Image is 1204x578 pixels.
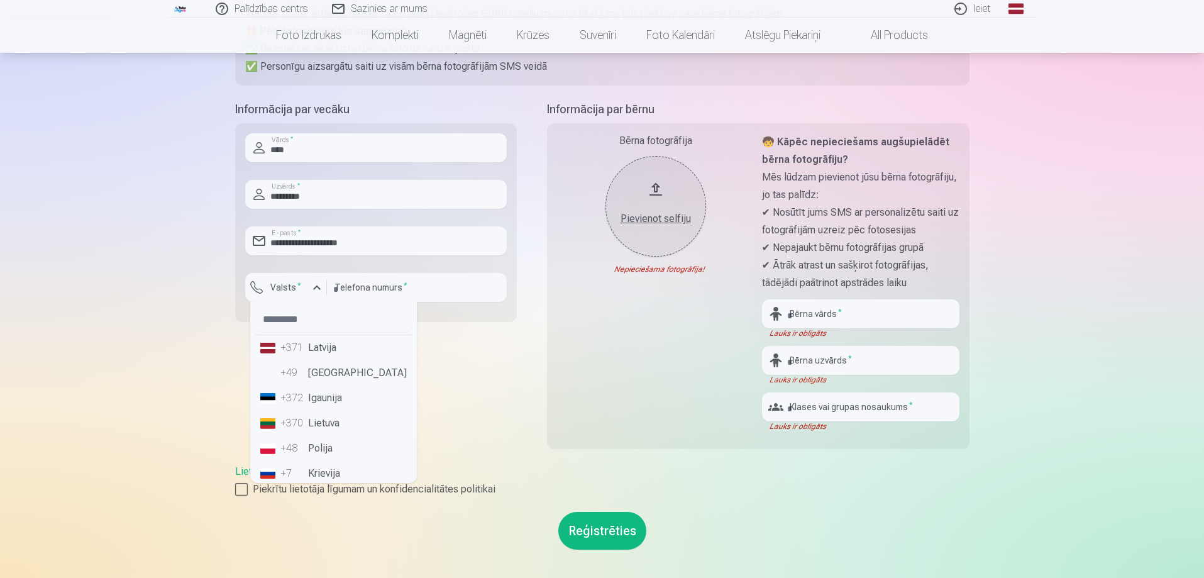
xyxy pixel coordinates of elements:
[245,273,327,302] button: Valsts*
[762,204,959,239] p: ✔ Nosūtīt jums SMS ar personalizētu saiti uz fotogrāfijām uzreiz pēc fotosesijas
[235,465,315,477] a: Lietošanas līgums
[558,512,646,550] button: Reģistrēties
[618,211,693,226] div: Pievienot selfiju
[547,101,969,118] h5: Informācija par bērnu
[434,18,502,53] a: Magnēti
[280,365,306,381] div: +49
[235,464,969,497] div: ,
[502,18,565,53] a: Krūzes
[255,386,412,411] li: Igaunija
[280,391,306,406] div: +372
[265,281,306,294] label: Valsts
[762,169,959,204] p: Mēs lūdzam pievienot jūsu bērna fotogrāfiju, jo tas palīdz:
[762,136,949,165] strong: 🧒 Kāpēc nepieciešams augšupielādēt bērna fotogrāfiju?
[762,421,959,431] div: Lauks ir obligāts
[762,257,959,292] p: ✔ Ātrāk atrast un sašķirot fotogrāfijas, tādējādi paātrinot apstrādes laiku
[762,328,959,338] div: Lauks ir obligāts
[255,436,412,461] li: Polija
[557,133,754,148] div: Bērna fotogrāfija
[631,18,730,53] a: Foto kalendāri
[235,101,517,118] h5: Informācija par vecāku
[255,461,412,486] li: Krievija
[730,18,836,53] a: Atslēgu piekariņi
[245,58,959,75] p: ✅ Personīgu aizsargātu saiti uz visām bērna fotogrāfijām SMS veidā
[356,18,434,53] a: Komplekti
[261,18,356,53] a: Foto izdrukas
[762,375,959,385] div: Lauks ir obligāts
[255,411,412,436] li: Lietuva
[605,156,706,257] button: Pievienot selfiju
[280,340,306,355] div: +371
[836,18,943,53] a: All products
[280,416,306,431] div: +370
[255,360,412,386] li: [GEOGRAPHIC_DATA]
[762,239,959,257] p: ✔ Nepajaukt bērnu fotogrāfijas grupā
[255,335,412,360] li: Latvija
[235,482,969,497] label: Piekrītu lietotāja līgumam un konfidencialitātes politikai
[280,466,306,481] div: +7
[280,441,306,456] div: +48
[245,302,327,312] div: Lauks ir obligāts
[174,5,187,13] img: /fa1
[557,264,754,274] div: Nepieciešama fotogrāfija!
[565,18,631,53] a: Suvenīri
